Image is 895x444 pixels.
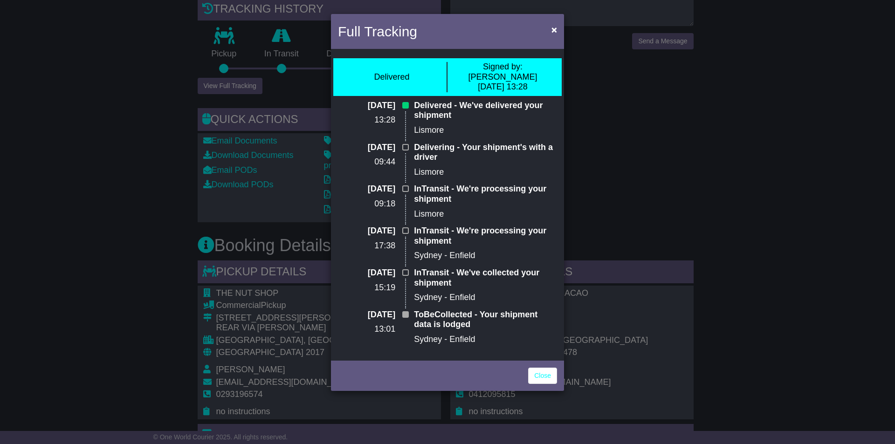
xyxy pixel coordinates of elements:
[414,293,557,303] p: Sydney - Enfield
[452,62,553,92] div: [PERSON_NAME] [DATE] 13:28
[414,209,557,219] p: Lismore
[338,21,417,42] h4: Full Tracking
[338,115,395,125] p: 13:28
[547,20,562,39] button: Close
[414,268,557,288] p: InTransit - We've collected your shipment
[528,368,557,384] a: Close
[338,226,395,236] p: [DATE]
[338,268,395,278] p: [DATE]
[338,199,395,209] p: 09:18
[338,241,395,251] p: 17:38
[374,72,409,82] div: Delivered
[338,310,395,320] p: [DATE]
[338,324,395,335] p: 13:01
[551,24,557,35] span: ×
[414,335,557,345] p: Sydney - Enfield
[414,184,557,204] p: InTransit - We're processing your shipment
[414,310,557,330] p: ToBeCollected - Your shipment data is lodged
[414,226,557,246] p: InTransit - We're processing your shipment
[338,143,395,153] p: [DATE]
[414,167,557,178] p: Lismore
[414,101,557,121] p: Delivered - We've delivered your shipment
[338,101,395,111] p: [DATE]
[414,251,557,261] p: Sydney - Enfield
[483,62,523,71] span: Signed by:
[338,184,395,194] p: [DATE]
[414,125,557,136] p: Lismore
[414,143,557,163] p: Delivering - Your shipment's with a driver
[338,283,395,293] p: 15:19
[338,157,395,167] p: 09:44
